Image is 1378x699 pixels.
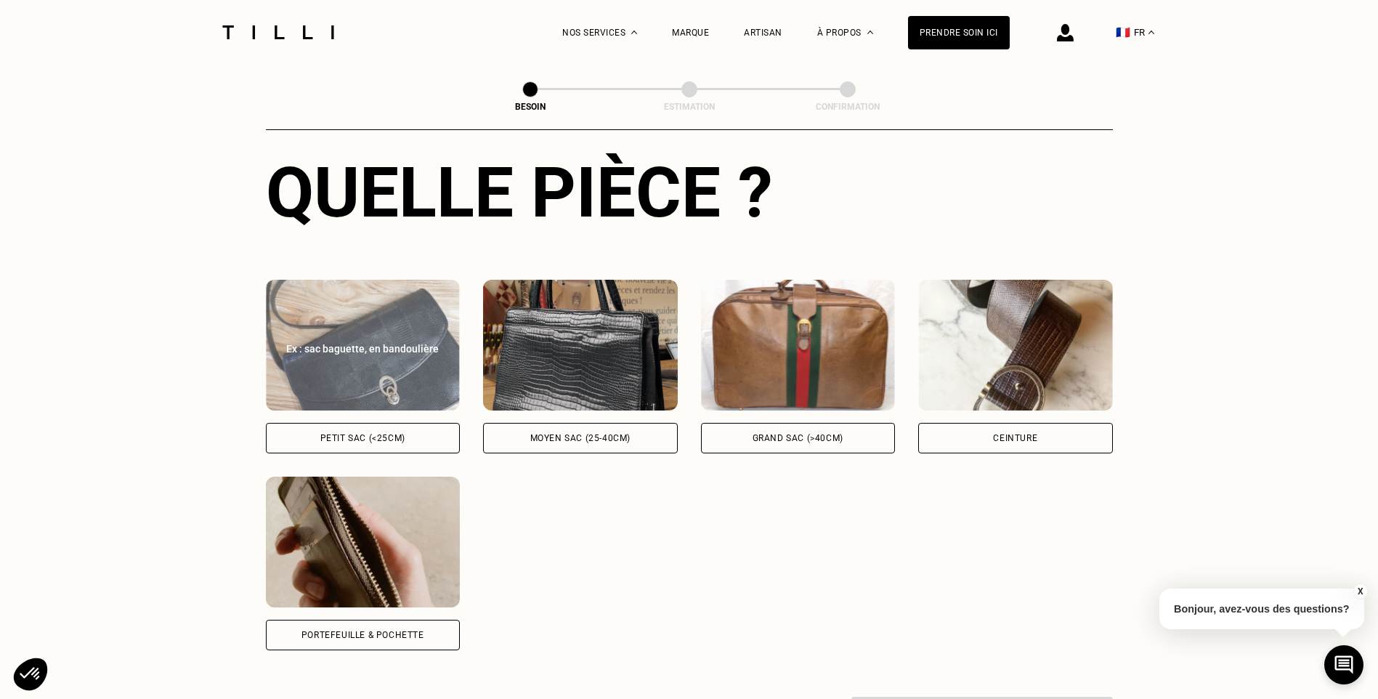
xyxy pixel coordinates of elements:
div: Ceinture [993,434,1037,443]
div: Petit sac (<25cm) [320,434,405,443]
button: X [1353,583,1367,599]
img: Logo du service de couturière Tilli [217,25,339,39]
div: Ex : sac baguette, en bandoulière [282,342,445,356]
img: Menu déroulant à propos [867,31,873,34]
a: Artisan [744,28,782,38]
img: Tilli retouche votre Petit sac (<25cm) [266,280,461,411]
img: Menu déroulant [631,31,637,34]
div: Grand sac (>40cm) [753,434,843,443]
img: Tilli retouche votre Moyen sac (25-40cm) [483,280,678,411]
a: Prendre soin ici [908,16,1010,49]
div: Portefeuille & Pochette [301,631,424,639]
div: Confirmation [775,102,920,112]
img: Tilli retouche votre Grand sac (>40cm) [701,280,896,411]
div: Besoin [458,102,603,112]
a: Marque [672,28,709,38]
span: 🇫🇷 [1116,25,1130,39]
div: Estimation [617,102,762,112]
img: menu déroulant [1148,31,1154,34]
p: Bonjour, avez-vous des questions? [1159,589,1364,629]
div: Moyen sac (25-40cm) [530,434,631,443]
img: Tilli retouche votre Portefeuille & Pochette [266,477,461,607]
img: Tilli retouche votre Ceinture [918,280,1113,411]
img: icône connexion [1057,24,1074,41]
div: Quelle pièce ? [266,152,1113,233]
